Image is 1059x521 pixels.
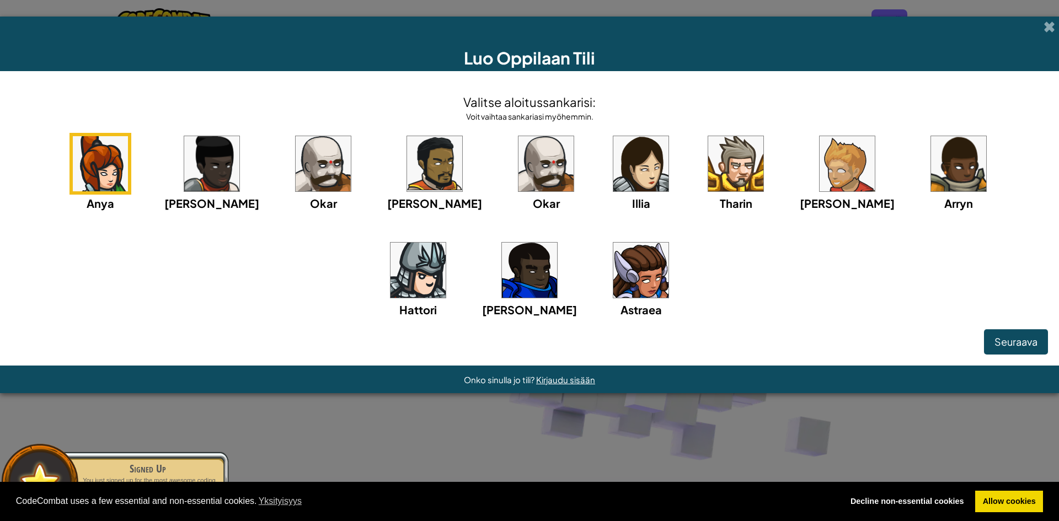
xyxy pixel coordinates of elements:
[621,303,662,316] span: Astraea
[502,243,557,298] img: portrait.png
[78,461,217,476] div: Signed Up
[73,136,128,191] img: portrait.png
[391,243,446,298] img: portrait.png
[720,196,752,210] span: Tharin
[296,136,351,191] img: portrait.png
[820,136,875,191] img: portrait.png
[708,136,763,191] img: portrait.png
[613,243,668,298] img: portrait.png
[463,93,596,111] h4: Valitse aloitussankarisi:
[15,458,65,507] img: default.png
[994,335,1037,348] span: Seuraava
[387,196,482,210] span: [PERSON_NAME]
[984,329,1048,355] button: Seuraava
[463,111,596,122] div: Voit vaihtaa sankariasi myöhemmin.
[87,196,114,210] span: Anya
[464,374,536,385] span: Onko sinulla jo tili?
[533,196,560,210] span: Okar
[975,491,1043,513] a: allow cookies
[536,374,595,385] a: Kirjaudu sisään
[16,493,835,509] span: CodeCombat uses a few essential and non-essential cookies.
[800,196,895,210] span: [PERSON_NAME]
[464,47,595,68] span: Luo Oppilaan Tili
[257,493,304,509] a: learn more about cookies
[399,303,437,316] span: Hattori
[518,136,574,191] img: portrait.png
[407,136,462,191] img: portrait.png
[931,136,986,191] img: portrait.png
[184,136,239,191] img: portrait.png
[843,491,971,513] a: deny cookies
[310,196,337,210] span: Okar
[613,136,668,191] img: portrait.png
[632,196,650,210] span: Illia
[164,196,259,210] span: [PERSON_NAME]
[482,303,577,316] span: [PERSON_NAME]
[78,476,217,492] p: You just signed up for the most awesome coding game.
[944,196,973,210] span: Arryn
